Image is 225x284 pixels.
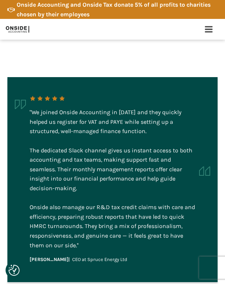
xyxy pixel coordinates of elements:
div: "We joined Onside Accounting in [DATE] and they quickly helped us register for VAT and PAYE while... [30,108,195,250]
img: Revisit consent button [9,265,20,276]
img: Onside Accounting [6,24,29,35]
div: | CEO at Spruce Energy Ltd [30,256,127,264]
button: Consent Preferences [9,265,20,276]
b: [PERSON_NAME] [30,257,68,262]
